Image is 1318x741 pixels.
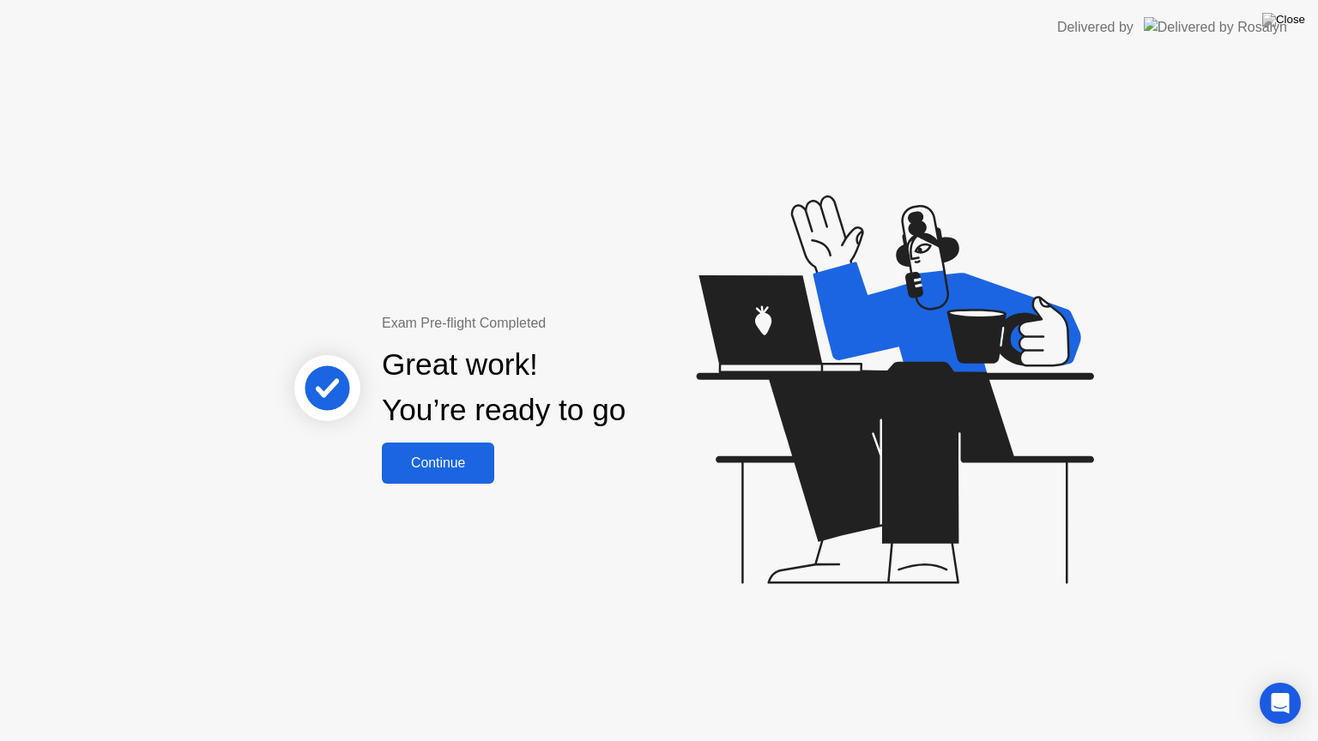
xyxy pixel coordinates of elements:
[1057,17,1134,38] div: Delivered by
[1262,13,1305,27] img: Close
[387,455,489,471] div: Continue
[1144,17,1287,37] img: Delivered by Rosalyn
[382,313,736,334] div: Exam Pre-flight Completed
[382,342,626,433] div: Great work! You’re ready to go
[1260,683,1301,724] div: Open Intercom Messenger
[382,443,494,484] button: Continue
